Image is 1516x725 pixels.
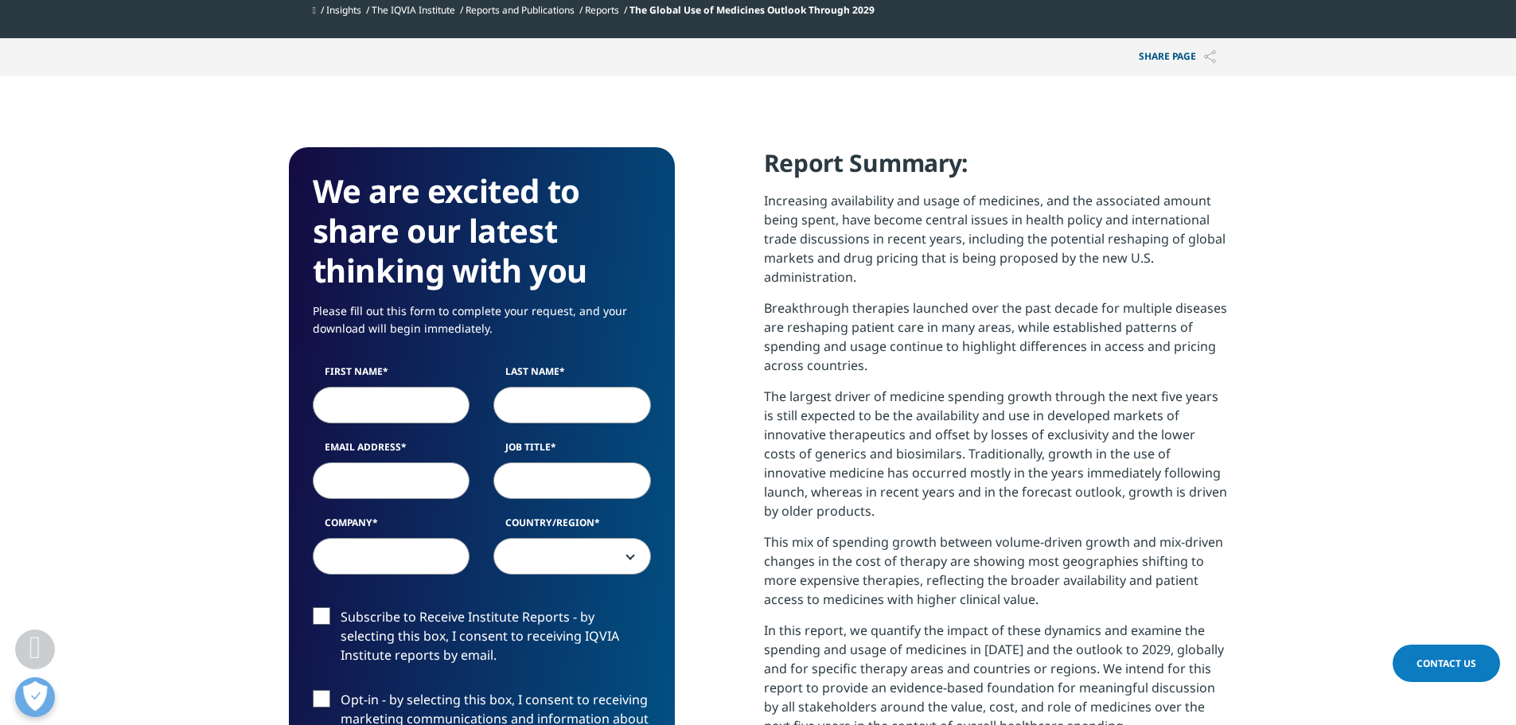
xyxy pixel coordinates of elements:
label: Company [313,516,470,538]
a: The IQVIA Institute [372,3,455,17]
a: Insights [326,3,361,17]
p: Please fill out this form to complete your request, and your download will begin immediately. [313,302,651,349]
h3: We are excited to share our latest thinking with you [313,171,651,290]
img: Share PAGE [1204,50,1216,64]
button: Share PAGEShare PAGE [1127,38,1228,76]
a: Reports [585,3,619,17]
label: First Name [313,364,470,387]
a: Contact Us [1393,645,1500,682]
a: Reports and Publications [466,3,575,17]
label: Last Name [493,364,651,387]
button: Open Preferences [15,677,55,717]
label: Subscribe to Receive Institute Reports - by selecting this box, I consent to receiving IQVIA Inst... [313,607,651,673]
label: Email Address [313,440,470,462]
label: Job Title [493,440,651,462]
span: The Global Use of Medicines Outlook Through 2029 [629,3,875,17]
span: Contact Us [1417,657,1476,670]
p: This mix of spending growth between volume-driven growth and mix-driven changes in the cost of th... [764,532,1228,621]
p: Share PAGE [1127,38,1228,76]
p: Increasing availability and usage of medicines, and the associated amount being spent, have becom... [764,191,1228,298]
label: Country/Region [493,516,651,538]
p: Breakthrough therapies launched over the past decade for multiple diseases are reshaping patient ... [764,298,1228,387]
p: The largest driver of medicine spending growth through the next five years is still expected to b... [764,387,1228,532]
h4: Report Summary: [764,147,1228,191]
